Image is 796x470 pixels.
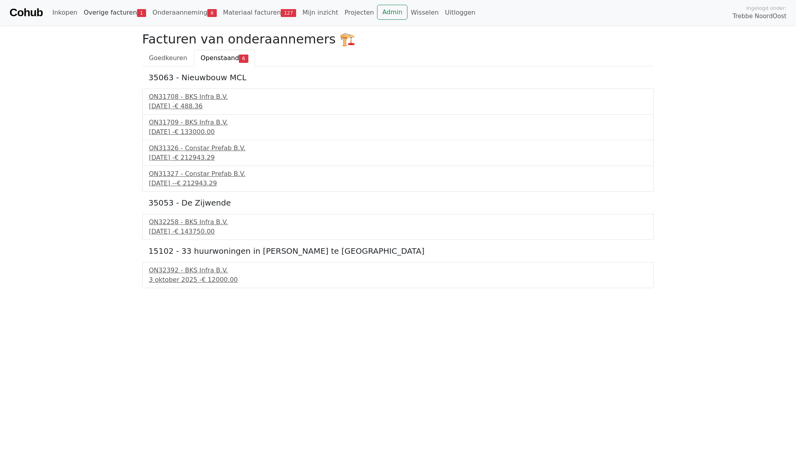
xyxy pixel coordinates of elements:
[149,227,647,236] div: [DATE] -
[149,266,647,285] a: ON32392 - BKS Infra B.V.3 oktober 2025 -€ 12000.00
[137,9,146,17] span: 1
[149,118,647,137] a: ON31709 - BKS Infra B.V.[DATE] -€ 133000.00
[149,153,647,162] div: [DATE] -
[149,54,187,62] span: Goedkeuren
[149,5,220,21] a: Onderaanneming6
[49,5,80,21] a: Inkopen
[142,32,654,47] h2: Facturen van onderaannemers 🏗️
[201,54,239,62] span: Openstaand
[341,5,377,21] a: Projecten
[175,128,215,136] span: € 133000.00
[149,179,647,188] div: [DATE] -
[149,143,647,162] a: ON31326 - Constar Prefab B.V.[DATE] -€ 212943.29
[175,228,215,235] span: € 143750.00
[149,169,647,179] div: ON31327 - Constar Prefab B.V.
[746,4,787,12] span: Ingelogd onder:
[148,73,648,82] h5: 35063 - Nieuwbouw MCL
[175,102,203,110] span: € 488.36
[149,169,647,188] a: ON31327 - Constar Prefab B.V.[DATE] --€ 212943.29
[149,102,647,111] div: [DATE] -
[202,276,238,283] span: € 12000.00
[149,143,647,153] div: ON31326 - Constar Prefab B.V.
[149,92,647,111] a: ON31708 - BKS Infra B.V.[DATE] -€ 488.36
[9,3,43,22] a: Cohub
[442,5,479,21] a: Uitloggen
[149,275,647,285] div: 3 oktober 2025 -
[142,50,194,66] a: Goedkeuren
[281,9,296,17] span: 127
[149,217,647,227] div: ON32258 - BKS Infra B.V.
[148,246,648,256] h5: 15102 - 33 huurwoningen in [PERSON_NAME] te [GEOGRAPHIC_DATA]
[149,118,647,127] div: ON31709 - BKS Infra B.V.
[299,5,342,21] a: Mijn inzicht
[194,50,255,66] a: Openstaand6
[149,266,647,275] div: ON32392 - BKS Infra B.V.
[175,154,215,161] span: € 212943.29
[407,5,442,21] a: Wisselen
[149,92,647,102] div: ON31708 - BKS Infra B.V.
[377,5,407,20] a: Admin
[148,198,648,208] h5: 35053 - De Zijwende
[149,217,647,236] a: ON32258 - BKS Infra B.V.[DATE] -€ 143750.00
[220,5,299,21] a: Materiaal facturen127
[175,179,217,187] span: -€ 212943.29
[239,55,248,62] span: 6
[81,5,149,21] a: Overige facturen1
[207,9,216,17] span: 6
[149,127,647,137] div: [DATE] -
[733,12,787,21] span: Trebbe NoordOost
